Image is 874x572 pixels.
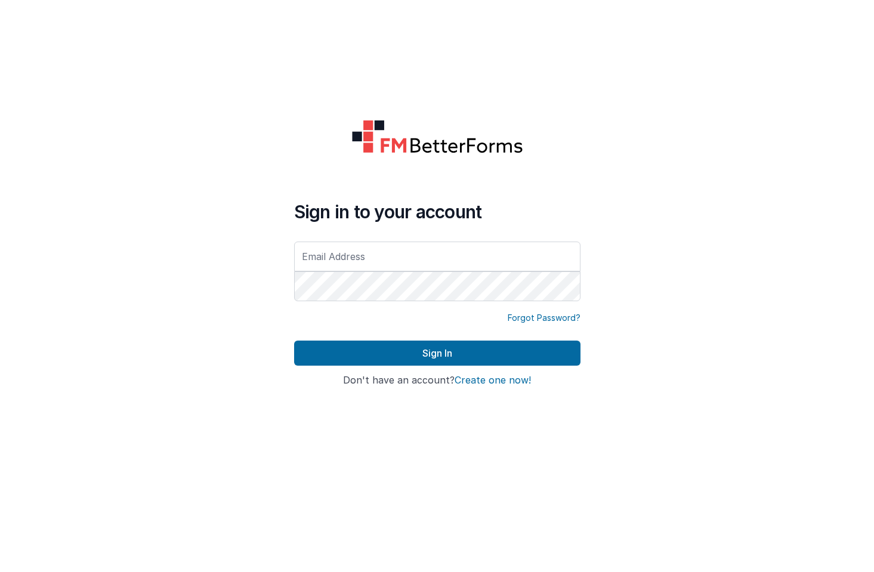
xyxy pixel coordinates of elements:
input: Email Address [294,242,580,271]
h4: Don't have an account? [294,375,580,386]
h4: Sign in to your account [294,201,580,222]
button: Create one now! [455,375,531,386]
button: Sign In [294,341,580,366]
a: Forgot Password? [508,312,580,324]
